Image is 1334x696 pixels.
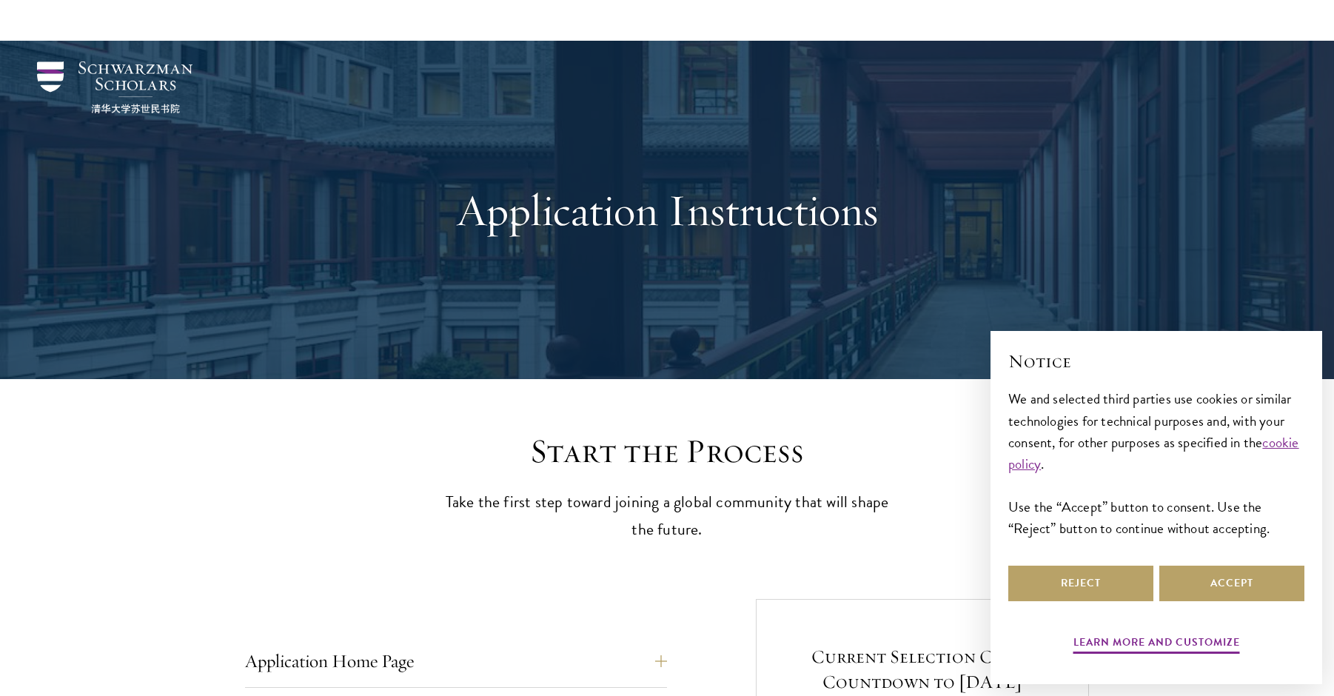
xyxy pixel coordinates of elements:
[412,184,922,237] h1: Application Instructions
[1159,566,1304,601] button: Accept
[1008,349,1304,374] h2: Notice
[1073,633,1240,656] button: Learn more and customize
[1008,432,1299,475] a: cookie policy
[1008,388,1304,538] div: We and selected third parties use cookies or similar technologies for technical purposes and, wit...
[438,489,896,543] p: Take the first step toward joining a global community that will shape the future.
[245,643,667,679] button: Application Home Page
[438,431,896,472] h2: Start the Process
[37,61,192,113] img: Schwarzman Scholars
[1008,566,1153,601] button: Reject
